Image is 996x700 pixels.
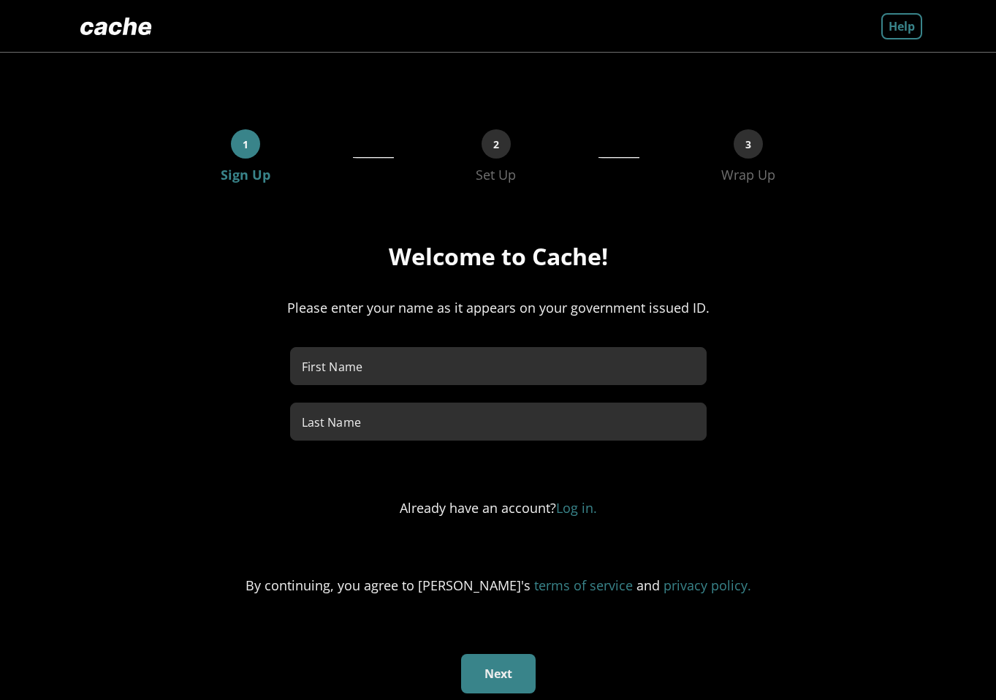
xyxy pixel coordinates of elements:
[881,13,922,39] a: Help
[598,129,639,183] div: ___________________________________
[75,575,922,596] div: By continuing, you agree to [PERSON_NAME]'s and
[75,242,922,271] div: Welcome to Cache!
[353,129,394,183] div: __________________________________
[75,12,158,41] img: Logo
[660,577,751,594] a: privacy policy.
[721,166,775,183] div: Wrap Up
[476,166,516,183] div: Set Up
[75,499,922,517] div: Already have an account?
[221,166,270,183] div: Sign Up
[531,577,633,594] a: terms of service
[734,129,763,159] div: 3
[461,654,536,693] button: Next
[482,129,511,159] div: 2
[75,297,922,318] div: Please enter your name as it appears on your government issued ID.
[231,129,260,159] div: 1
[556,499,597,517] a: Log in.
